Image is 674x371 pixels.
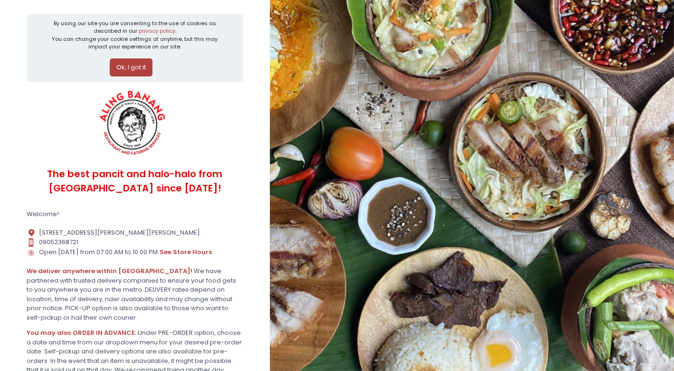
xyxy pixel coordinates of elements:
div: Welcome! [27,209,243,219]
button: see store hours [159,247,212,257]
b: We deliver anywhere within [GEOGRAPHIC_DATA]! [27,266,192,276]
b: You may also ORDER IN ADVANCE. [27,328,136,337]
div: 09052368721 [27,238,243,247]
img: ALING BANANG [94,88,173,159]
div: Open [DATE] from 07:00 AM to 10:00 PM [27,247,243,257]
button: Ok, I got it [110,58,152,76]
div: The best pancit and halo-halo from [GEOGRAPHIC_DATA] since [DATE]! [27,159,243,203]
div: [STREET_ADDRESS][PERSON_NAME][PERSON_NAME] [27,228,243,238]
div: By using our site you are consenting to the use of cookies as described in our You can change you... [43,19,228,51]
div: We have partnered with trusted delivery companies to ensure your food gets to you anywhere you ar... [27,266,243,322]
a: privacy policy. [139,27,176,35]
